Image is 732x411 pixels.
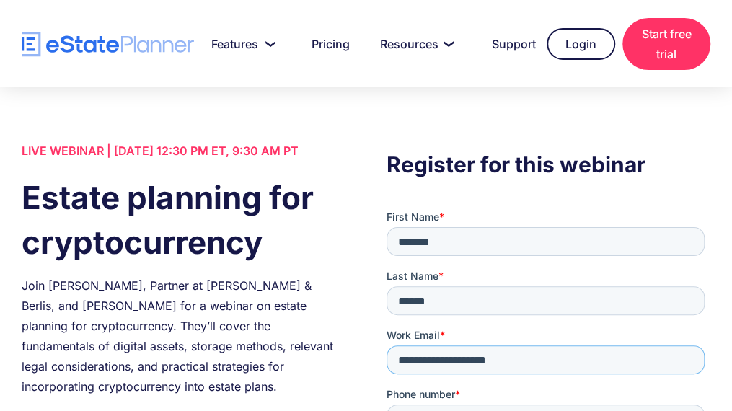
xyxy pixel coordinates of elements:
[22,141,345,161] div: LIVE WEBINAR | [DATE] 12:30 PM ET, 9:30 AM PT
[363,30,467,58] a: Resources
[294,30,356,58] a: Pricing
[622,18,710,70] a: Start free trial
[194,30,287,58] a: Features
[22,275,345,397] div: Join [PERSON_NAME], Partner at [PERSON_NAME] & Berlis, and [PERSON_NAME] for a webinar on estate ...
[22,175,345,265] h1: Estate planning for cryptocurrency
[387,148,710,181] h3: Register for this webinar
[475,30,539,58] a: Support
[547,28,615,60] a: Login
[22,32,194,57] a: home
